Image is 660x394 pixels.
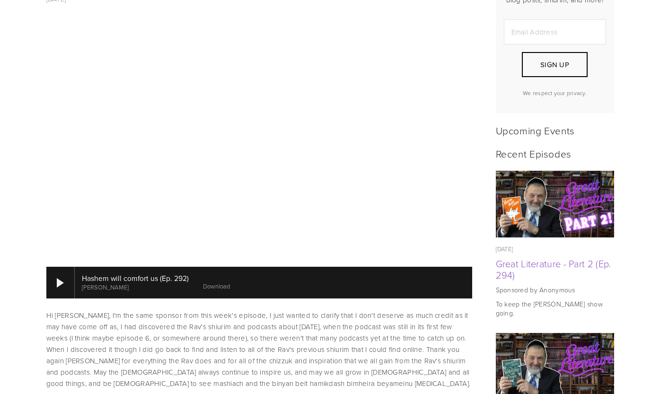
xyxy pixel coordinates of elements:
[496,245,513,253] time: [DATE]
[496,285,614,295] p: Sponsored by Anonymous
[496,171,614,237] a: Great Literature - Part 2 (Ep. 294)
[203,282,230,290] a: Download
[504,89,606,97] p: We respect your privacy.
[496,257,611,281] a: Great Literature - Part 2 (Ep. 294)
[496,124,614,136] h2: Upcoming Events
[46,16,472,255] iframe: YouTube video player
[540,60,569,70] span: Sign Up
[496,299,614,318] p: To keep the [PERSON_NAME] show going.
[504,19,606,44] input: Email Address
[495,171,614,237] img: Great Literature - Part 2 (Ep. 294)
[46,310,472,389] p: Hi [PERSON_NAME], I'm the same sponsor from this week's episode, I just wanted to clarify that I ...
[522,52,587,77] button: Sign Up
[496,148,614,159] h2: Recent Episodes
